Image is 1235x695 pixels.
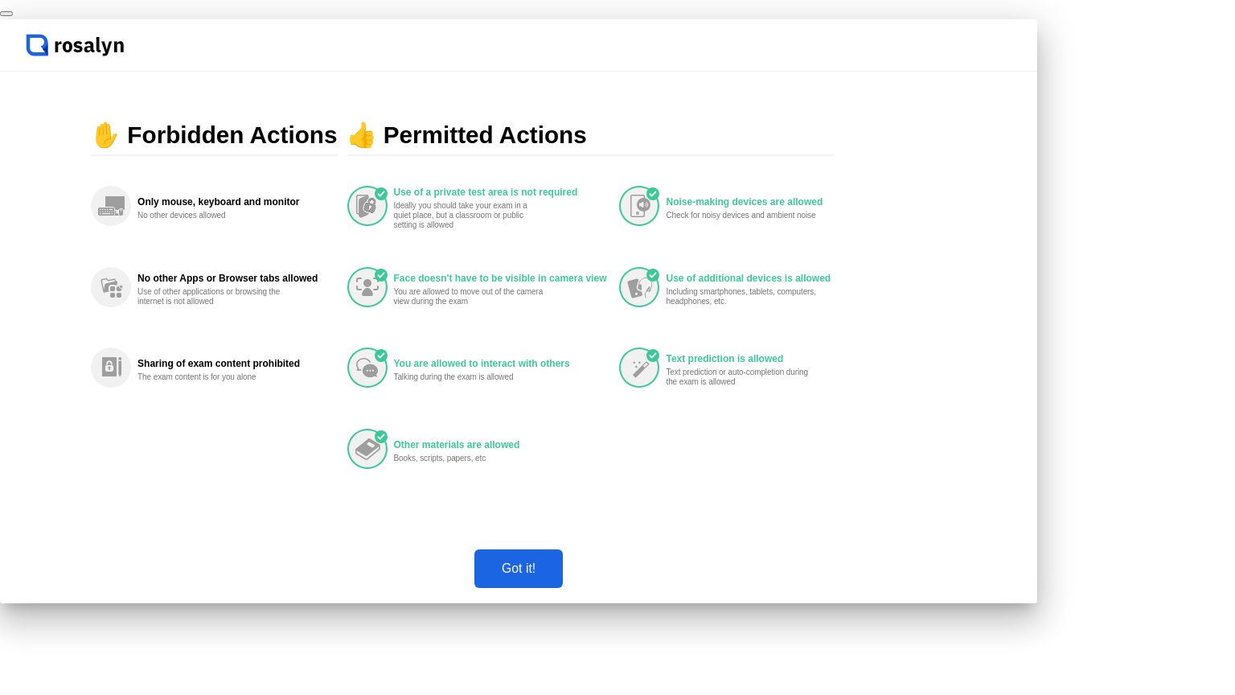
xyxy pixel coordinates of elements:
div: Face doesn't have to be visible in camera view [394,273,607,284]
div: Other materials are allowed [394,439,607,450]
div: Use of additional devices is allowed [666,273,831,284]
button: Got it! [474,549,563,588]
div: Sharing of exam content prohibited [137,358,334,369]
div: No other devices allowed [137,211,289,220]
div: Ideally you should take your exam in a quiet place, but a classroom or public setting is allowed [394,201,546,230]
div: Books, scripts, papers, etc [394,454,546,463]
div: You are allowed to interact with others [394,358,607,369]
div: 👍 Permitted Actions [347,116,835,156]
div: Talking during the exam is allowed [394,372,546,382]
div: Check for noisy devices and ambient noise [666,211,818,220]
div: Use of other applications or browsing the internet is not allowed [137,287,289,306]
div: Got it! [479,561,558,576]
div: No other Apps or Browser tabs allowed [137,273,334,284]
div: Text prediction is allowed [666,353,831,364]
div: ✋ Forbidden Actions [91,116,337,156]
div: Including smartphones, tablets, computers, headphones, etc. [666,287,818,306]
div: The exam content is for you alone [137,372,289,382]
div: You are allowed to move out of the camera view during the exam [394,287,546,306]
div: Use of a private test area is not required [394,187,607,198]
div: Text prediction or auto-completion during the exam is allowed [666,368,818,387]
div: Noise-making devices are allowed [666,196,831,208]
div: Only mouse, keyboard and monitor [137,196,334,208]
